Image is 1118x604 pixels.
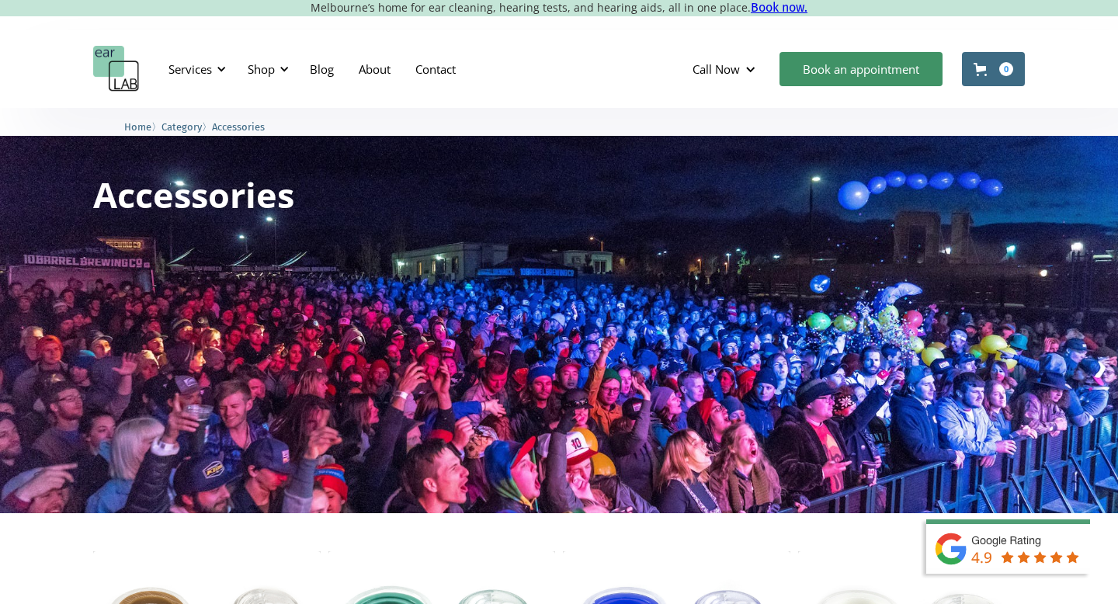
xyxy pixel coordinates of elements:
[212,119,265,134] a: Accessories
[124,121,151,133] span: Home
[999,62,1013,76] div: 0
[403,47,468,92] a: Contact
[680,46,772,92] div: Call Now
[212,121,265,133] span: Accessories
[238,46,293,92] div: Shop
[159,46,231,92] div: Services
[779,52,943,86] a: Book an appointment
[161,119,202,134] a: Category
[297,47,346,92] a: Blog
[161,119,212,135] li: 〉
[168,61,212,77] div: Services
[346,47,403,92] a: About
[962,52,1025,86] a: Open cart
[124,119,151,134] a: Home
[93,177,294,212] h1: Accessories
[124,119,161,135] li: 〉
[248,61,275,77] div: Shop
[693,61,740,77] div: Call Now
[93,46,140,92] a: home
[161,121,202,133] span: Category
